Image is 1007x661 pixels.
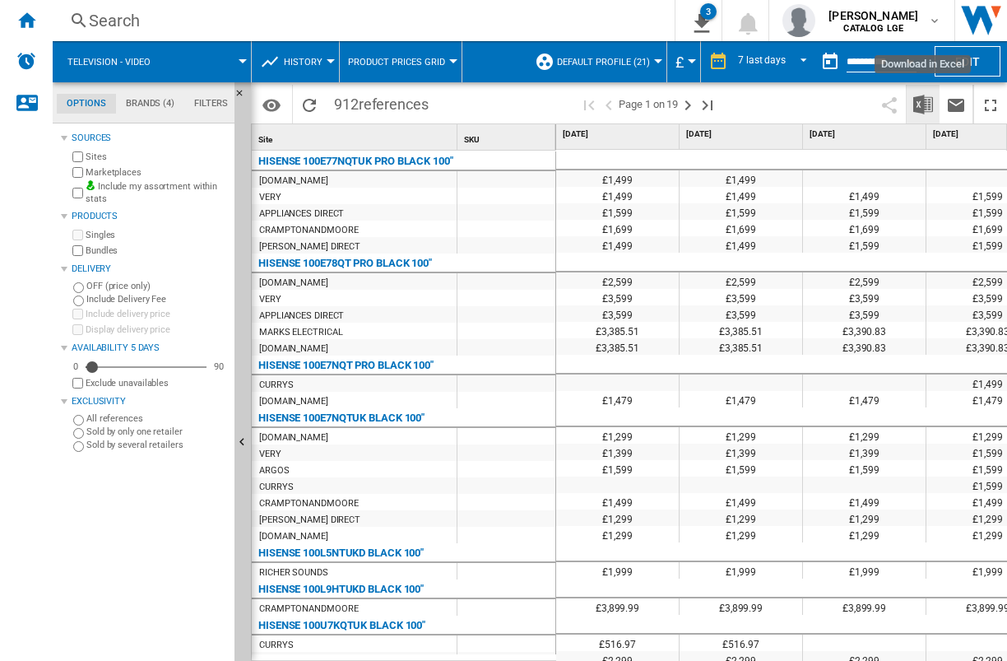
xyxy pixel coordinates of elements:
[619,85,678,123] span: Page 1 on 19
[556,338,679,355] div: £3,385.51
[559,124,679,145] div: [DATE]
[556,220,679,236] div: £1,699
[73,428,84,439] input: Sold by only one retailer
[556,187,679,203] div: £1,499
[259,528,328,545] div: [DOMAIN_NAME]
[326,85,437,119] span: 912
[86,293,228,305] label: Include Delivery Fee
[234,82,254,112] button: Hide
[259,324,342,341] div: MARKS ELECTRICAL
[259,512,360,528] div: [PERSON_NAME] DIRECT
[461,124,555,150] div: Sort None
[259,291,281,308] div: VERY
[680,322,802,338] div: £3,385.51
[258,356,434,375] div: HISENSE 100E7NQT PRO BLACK 100"
[556,289,679,305] div: £3,599
[259,377,293,393] div: CURRYS
[284,41,331,82] button: History
[210,361,228,373] div: 90
[556,444,679,460] div: £1,399
[680,272,802,289] div: £2,599
[873,85,906,123] button: Share this bookmark with others
[913,95,933,114] img: excel-24x24.png
[680,187,802,203] div: £1,499
[259,565,328,581] div: RICHER SOUNDS
[935,46,1000,77] button: Edit
[803,493,926,510] div: £1,499
[72,324,83,335] input: Display delivery price
[259,393,328,410] div: [DOMAIN_NAME]
[680,338,802,355] div: £3,385.51
[680,427,802,444] div: £1,299
[86,308,228,320] label: Include delivery price
[828,7,918,24] span: [PERSON_NAME]
[72,230,83,240] input: Singles
[579,85,599,123] button: First page
[683,124,802,145] div: [DATE]
[940,85,972,123] button: Send this report by email
[57,94,116,114] md-tab-item: Options
[678,85,698,123] button: Next page
[348,41,453,82] div: Product prices grid
[258,616,425,635] div: HISENSE 100U7KQTUK BLACK 100"
[556,427,679,444] div: £1,299
[259,463,290,479] div: ARGOS
[86,166,228,179] label: Marketplaces
[86,377,228,389] label: Exclude unavailables
[803,203,926,220] div: £1,599
[72,245,83,256] input: Bundles
[803,460,926,477] div: £1,599
[556,510,679,526] div: £1,299
[255,90,288,119] button: Options
[803,562,926,579] div: £1,999
[806,124,926,145] div: [DATE]
[680,391,802,407] div: £1,479
[86,244,228,257] label: Bundles
[259,239,360,255] div: [PERSON_NAME] DIRECT
[907,85,940,123] button: Download in Excel
[814,45,847,78] button: md-calendar
[803,391,926,407] div: £1,479
[680,305,802,322] div: £3,599
[675,54,684,71] span: £
[680,460,802,477] div: £1,599
[259,341,328,357] div: [DOMAIN_NAME]
[255,124,457,150] div: Site Sort None
[259,222,358,239] div: CRAMPTONANDMOORE
[116,94,184,114] md-tab-item: Brands (4)
[259,275,328,291] div: [DOMAIN_NAME]
[556,391,679,407] div: £1,479
[72,151,83,162] input: Sites
[259,430,328,446] div: [DOMAIN_NAME]
[72,263,228,276] div: Delivery
[556,493,679,510] div: £1,499
[557,41,658,82] button: Default profile (21)
[803,272,926,289] div: £2,599
[73,282,84,293] input: OFF (price only)
[803,305,926,322] div: £3,599
[556,635,679,651] div: £516.97
[698,85,717,123] button: Last page
[259,189,281,206] div: VERY
[680,493,802,510] div: £1,499
[72,342,228,355] div: Availability 5 Days
[73,441,84,452] input: Sold by several retailers
[895,44,925,74] button: Open calendar
[259,308,344,324] div: APPLIANCES DIRECT
[675,41,692,82] button: £
[686,128,799,140] span: [DATE]
[736,49,814,76] md-select: REPORTS.WIZARD.STEPS.REPORT.STEPS.REPORT_OPTIONS.PERIOD: 7 last days
[184,94,238,114] md-tab-item: Filters
[86,180,228,206] label: Include my assortment within stats
[73,415,84,426] input: All references
[258,254,432,273] div: HISENSE 100E78QT PRO BLACK 100"
[86,324,228,336] label: Display delivery price
[680,170,802,187] div: £1,499
[61,41,243,82] div: Television - video
[461,124,555,150] div: SKU Sort None
[72,183,83,203] input: Include my assortment within stats
[72,309,83,319] input: Include delivery price
[556,562,679,579] div: £1,999
[667,41,701,82] md-menu: Currency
